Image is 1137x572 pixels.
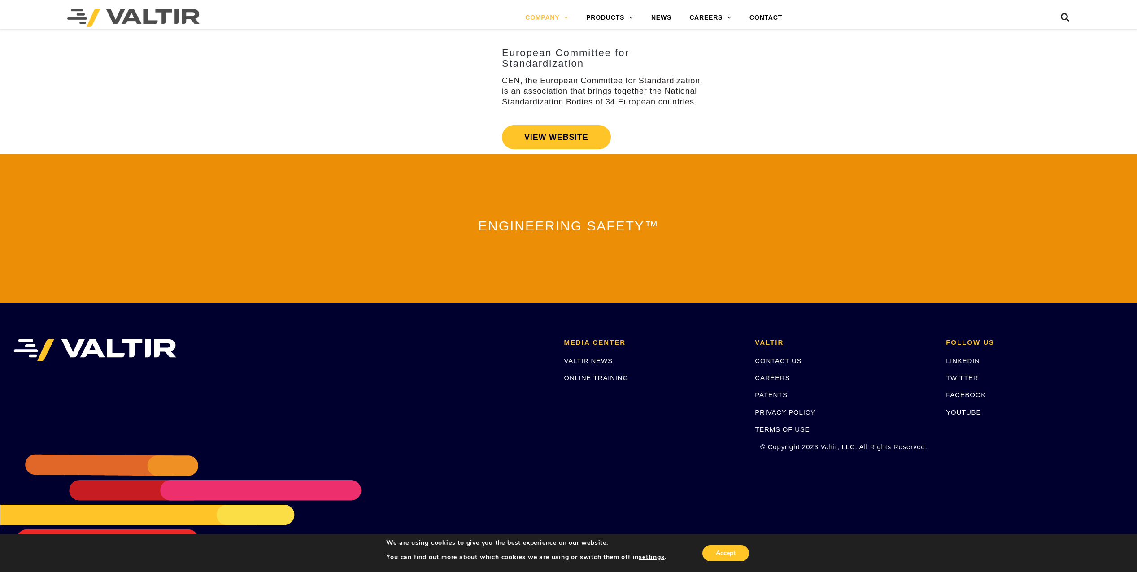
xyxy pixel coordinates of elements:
a: FACEBOOK [946,391,986,399]
p: © Copyright 2023 Valtir, LLC. All Rights Reserved. [755,442,932,452]
a: COMPANY [516,9,577,27]
h2: VALTIR [755,339,932,347]
a: VALTIR NEWS [564,357,612,364]
h2: MEDIA CENTER [564,339,741,347]
a: VIEW WEBSITE [502,125,611,149]
h3: European Committee for Standardization [502,48,706,69]
a: TERMS OF USE [755,425,810,433]
a: YOUTUBE [946,408,981,416]
a: CONTACT [741,9,791,27]
button: Accept [702,545,749,561]
p: We are using cookies to give you the best experience on our website. [386,539,666,547]
p: CEN, the European Committee for Standardization, is an association that brings together the Natio... [502,76,706,107]
a: PRIVACY POLICY [755,408,815,416]
span: ENGINEERING SAFETY™ [478,218,659,233]
p: You can find out more about which cookies we are using or switch them off in . [386,553,666,561]
a: PRODUCTS [577,9,642,27]
a: ONLINE TRAINING [564,374,628,381]
a: LINKEDIN [946,357,980,364]
a: NEWS [642,9,680,27]
a: CAREERS [680,9,741,27]
img: Valtir [67,9,200,27]
a: TWITTER [946,374,978,381]
a: PATENTS [755,391,788,399]
img: VALTIR [13,339,176,361]
a: CAREERS [755,374,790,381]
a: CONTACT US [755,357,802,364]
button: settings [639,553,664,561]
h2: FOLLOW US [946,339,1124,347]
